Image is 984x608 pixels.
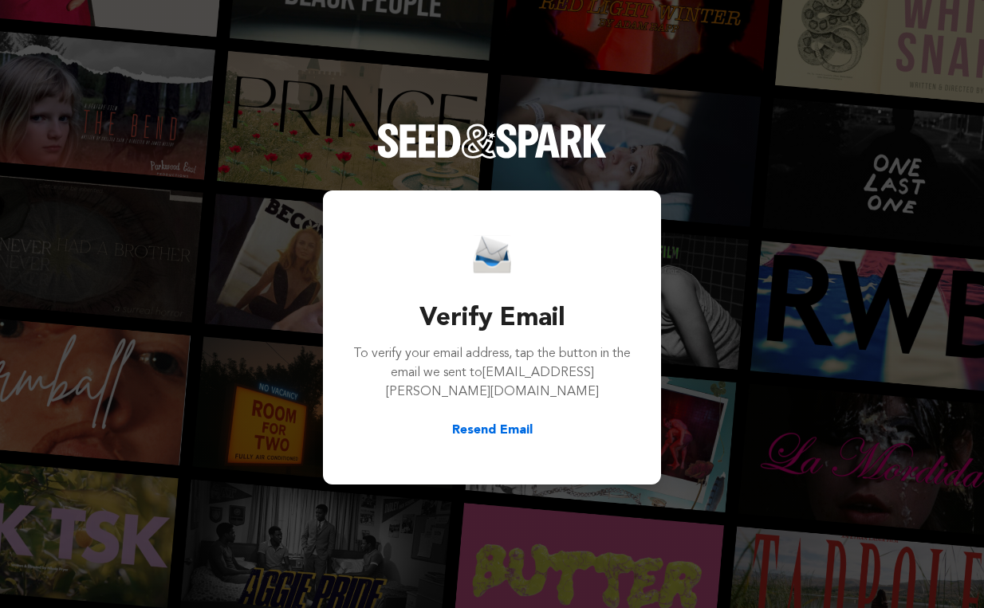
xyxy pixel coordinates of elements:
[473,235,511,274] img: Seed&Spark Email Icon
[352,344,632,402] p: To verify your email address, tap the button in the email we sent to
[377,124,607,159] img: Seed&Spark Logo
[377,124,607,190] a: Seed&Spark Homepage
[386,367,599,398] span: [EMAIL_ADDRESS][PERSON_NAME][DOMAIN_NAME]
[352,300,632,338] h3: Verify Email
[452,421,533,440] button: Resend Email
